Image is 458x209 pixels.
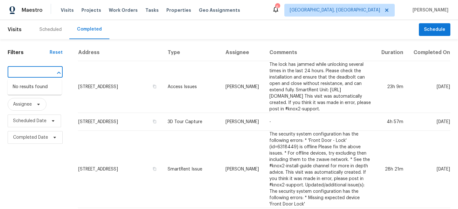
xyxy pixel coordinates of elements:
[152,84,157,89] button: Copy Address
[376,61,408,113] td: 23h 9m
[81,7,101,13] span: Projects
[264,131,376,208] td: The security system configuration has the following errors: * 'Front Door - Lock' (id=6318449) is...
[78,44,163,61] th: Address
[264,113,376,131] td: -
[264,44,376,61] th: Comments
[290,7,380,13] span: [GEOGRAPHIC_DATA], [GEOGRAPHIC_DATA]
[61,7,74,13] span: Visits
[50,49,63,56] div: Reset
[8,23,22,37] span: Visits
[410,7,448,13] span: [PERSON_NAME]
[199,7,240,13] span: Geo Assignments
[166,7,191,13] span: Properties
[163,131,221,208] td: SmartRent Issue
[39,26,62,33] div: Scheduled
[13,101,32,108] span: Assignee
[424,26,445,34] span: Schedule
[408,113,450,131] td: [DATE]
[220,113,264,131] td: [PERSON_NAME]
[163,61,221,113] td: Access Issues
[8,79,62,95] div: No results found
[408,131,450,208] td: [DATE]
[275,4,280,10] div: 6
[163,113,221,131] td: 3D Tour Capture
[78,61,163,113] td: [STREET_ADDRESS]
[408,61,450,113] td: [DATE]
[22,7,43,13] span: Maestro
[163,44,221,61] th: Type
[419,23,450,36] button: Schedule
[13,134,48,141] span: Completed Date
[220,44,264,61] th: Assignee
[376,44,408,61] th: Duration
[78,131,163,208] td: [STREET_ADDRESS]
[408,44,450,61] th: Completed On
[109,7,138,13] span: Work Orders
[376,131,408,208] td: 28h 21m
[220,61,264,113] td: [PERSON_NAME]
[78,113,163,131] td: [STREET_ADDRESS]
[152,119,157,124] button: Copy Address
[152,166,157,172] button: Copy Address
[54,68,63,77] button: Close
[145,8,159,12] span: Tasks
[220,131,264,208] td: [PERSON_NAME]
[376,113,408,131] td: 4h 57m
[8,68,45,78] input: Search for an address...
[8,49,50,56] h1: Filters
[77,26,102,32] div: Completed
[264,61,376,113] td: The lock has jammed while unlocking several times in the last 24 hours. Please check the installa...
[13,118,46,124] span: Scheduled Date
